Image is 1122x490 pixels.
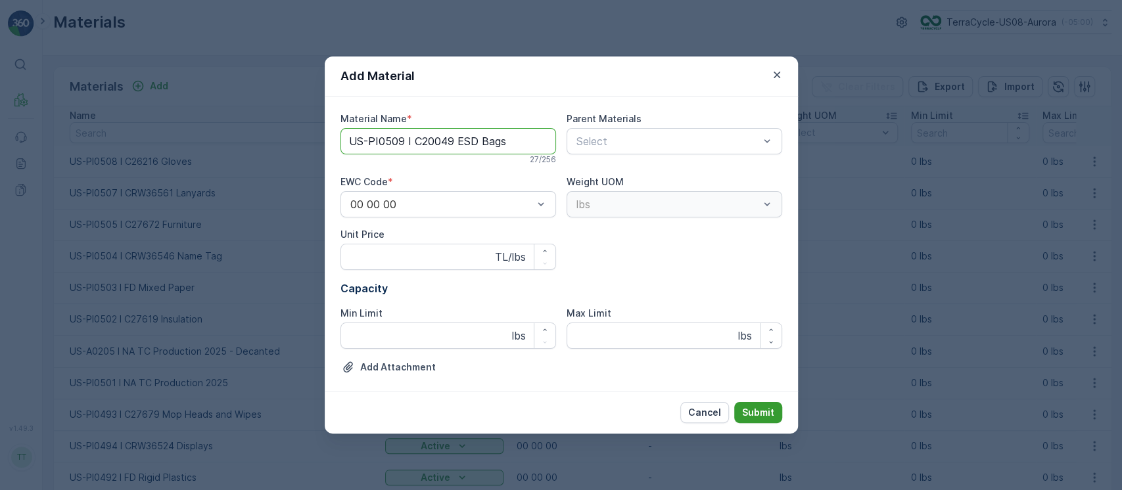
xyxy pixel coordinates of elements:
[512,328,526,344] p: lbs
[495,249,526,265] p: TL/lbs
[742,406,774,419] p: Submit
[360,361,436,374] p: Add Attachment
[567,176,624,187] label: Weight UOM
[530,154,556,165] p: 27 / 256
[576,133,759,149] p: Select
[738,328,752,344] p: lbs
[340,280,782,296] p: Capacity
[340,113,407,124] label: Material Name
[567,113,642,124] label: Parent Materials
[734,402,782,423] button: Submit
[340,307,383,319] label: Min Limit
[688,406,721,419] p: Cancel
[340,176,388,187] label: EWC Code
[340,359,437,375] button: Upload File
[340,229,385,240] label: Unit Price
[680,402,729,423] button: Cancel
[340,67,415,85] p: Add Material
[567,307,611,319] label: Max Limit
